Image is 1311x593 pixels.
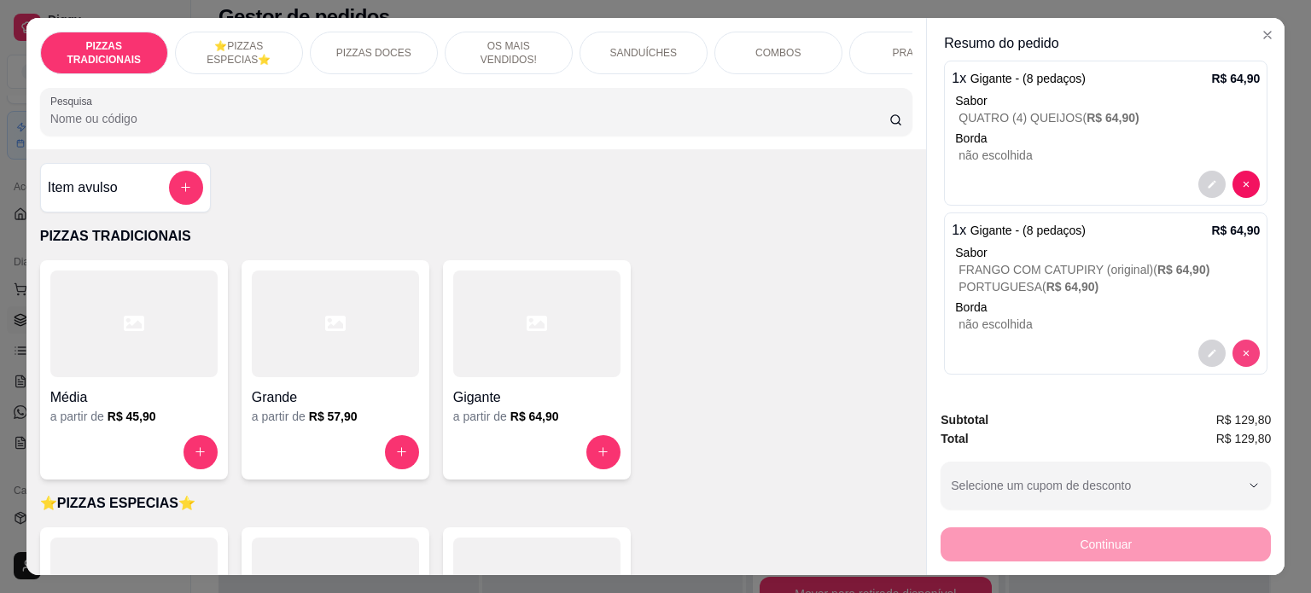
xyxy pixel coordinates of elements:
[1087,111,1139,125] span: R$ 64,90 )
[755,46,801,60] p: COMBOS
[958,109,1260,126] p: QUATRO (4) QUEIJOS (
[50,94,98,108] label: Pesquisa
[958,147,1260,164] p: não escolhida
[970,224,1086,237] span: Gigante - (8 pedaços)
[453,387,621,408] h4: Gigante
[1216,410,1272,429] span: R$ 129,80
[955,92,1260,109] div: Sabor
[970,72,1086,85] span: Gigante - (8 pedaços)
[958,316,1260,333] p: não escolhida
[1254,21,1281,49] button: Close
[510,408,559,425] h6: R$ 64,90
[252,387,419,408] h4: Grande
[309,408,358,425] h6: R$ 57,90
[385,435,419,469] button: increase-product-quantity
[955,130,1260,147] p: Borda
[252,408,419,425] div: a partir de
[955,299,1260,316] p: Borda
[586,435,621,469] button: increase-product-quantity
[50,110,889,127] input: Pesquisa
[453,408,621,425] div: a partir de
[1157,263,1210,276] span: R$ 64,90 )
[1198,171,1226,198] button: decrease-product-quantity
[1211,70,1260,87] p: R$ 64,90
[1216,429,1272,448] span: R$ 129,80
[55,39,154,67] p: PIZZAS TRADICIONAIS
[941,432,968,445] strong: Total
[50,387,218,408] h4: Média
[1211,222,1260,239] p: R$ 64,90
[609,46,677,60] p: SANDUÍCHES
[1232,340,1260,367] button: decrease-product-quantity
[952,68,1086,89] p: 1 x
[1198,340,1226,367] button: decrease-product-quantity
[941,462,1271,509] button: Selecione um cupom de desconto
[944,33,1267,54] p: Resumo do pedido
[184,435,218,469] button: increase-product-quantity
[459,39,558,67] p: OS MAIS VENDIDOS!
[1232,171,1260,198] button: decrease-product-quantity
[40,493,913,514] p: ⭐️PIZZAS ESPECIAS⭐️
[958,261,1260,278] p: FRANGO COM CATUPIRY (original) (
[336,46,411,60] p: PIZZAS DOCES
[1046,280,1099,294] span: R$ 64,90 )
[189,39,288,67] p: ⭐️PIZZAS ESPECIAS⭐️
[169,171,203,205] button: add-separate-item
[955,244,1260,261] div: Sabor
[952,220,1086,241] p: 1 x
[50,408,218,425] div: a partir de
[48,177,118,198] h4: Item avulso
[941,413,988,427] strong: Subtotal
[958,278,1260,295] p: PORTUGUESA (
[108,408,156,425] h6: R$ 45,90
[893,46,934,60] p: PRATOS
[40,226,913,247] p: PIZZAS TRADICIONAIS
